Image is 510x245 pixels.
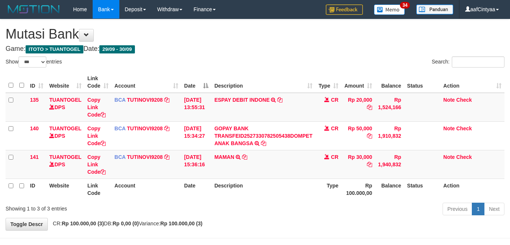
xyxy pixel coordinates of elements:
[30,125,39,131] span: 140
[115,97,126,103] span: BCA
[367,133,372,139] a: Copy Rp 50,000 to clipboard
[19,56,46,68] select: Showentries
[115,154,126,160] span: BCA
[6,218,48,231] a: Toggle Descr
[416,4,453,14] img: panduan.png
[87,125,106,146] a: Copy Link Code
[164,154,169,160] a: Copy TUTINOVI9208 to clipboard
[181,150,212,179] td: [DATE] 15:36:16
[6,45,504,53] h4: Game: Date:
[6,27,504,42] h1: Mutasi Bank
[112,179,181,200] th: Account
[472,203,484,215] a: 1
[261,140,266,146] a: Copy GOPAY BANK TRANSFEID2527330782505438DOMPET ANAK BANGSA to clipboard
[49,97,82,103] a: TUANTOGEL
[30,154,39,160] span: 141
[27,72,46,93] th: ID: activate to sort column ascending
[127,154,163,160] a: TUTINOVI9208
[164,125,169,131] a: Copy TUTINOVI9208 to clipboard
[374,4,405,15] img: Button%20Memo.svg
[375,72,404,93] th: Balance
[127,125,163,131] a: TUTINOVI9208
[400,2,410,9] span: 34
[87,154,106,175] a: Copy Link Code
[113,220,139,226] strong: Rp 0,00 (0)
[27,179,46,200] th: ID
[85,179,112,200] th: Link Code
[404,72,440,93] th: Status
[181,93,212,122] td: [DATE] 13:55:31
[440,179,504,200] th: Action
[443,97,455,103] a: Note
[440,72,504,93] th: Action: activate to sort column ascending
[375,93,404,122] td: Rp 1,524,166
[214,125,312,146] a: GOPAY BANK TRANSFEID2527330782505438DOMPET ANAK BANGSA
[341,150,375,179] td: Rp 30,000
[367,104,372,110] a: Copy Rp 20,000 to clipboard
[456,154,472,160] a: Check
[367,161,372,167] a: Copy Rp 30,000 to clipboard
[277,97,282,103] a: Copy ESPAY DEBIT INDONE to clipboard
[456,125,472,131] a: Check
[211,179,315,200] th: Description
[181,72,212,93] th: Date: activate to sort column descending
[87,97,106,118] a: Copy Link Code
[375,179,404,200] th: Balance
[214,154,234,160] a: MAMAN
[49,125,82,131] a: TUANTOGEL
[26,45,83,53] span: ITOTO > TUANTOGEL
[6,4,62,15] img: MOTION_logo.png
[6,56,62,68] label: Show entries
[341,179,375,200] th: Rp 100.000,00
[242,154,247,160] a: Copy MAMAN to clipboard
[62,220,104,226] strong: Rp 100.000,00 (3)
[443,203,472,215] a: Previous
[46,179,85,200] th: Website
[99,45,135,53] span: 29/09 - 30/09
[46,150,85,179] td: DPS
[85,72,112,93] th: Link Code: activate to sort column ascending
[456,97,472,103] a: Check
[46,93,85,122] td: DPS
[432,56,504,68] label: Search:
[443,125,455,131] a: Note
[341,93,375,122] td: Rp 20,000
[214,97,269,103] a: ESPAY DEBIT INDONE
[341,121,375,150] td: Rp 50,000
[112,72,181,93] th: Account: activate to sort column ascending
[331,125,338,131] span: CR
[164,97,169,103] a: Copy TUTINOVI9208 to clipboard
[315,72,341,93] th: Type: activate to sort column ascending
[30,97,39,103] span: 135
[181,179,212,200] th: Date
[341,72,375,93] th: Amount: activate to sort column ascending
[452,56,504,68] input: Search:
[46,121,85,150] td: DPS
[326,4,363,15] img: Feedback.jpg
[331,154,338,160] span: CR
[46,72,85,93] th: Website: activate to sort column ascending
[127,97,163,103] a: TUTINOVI9208
[6,202,207,212] div: Showing 1 to 3 of 3 entries
[160,220,203,226] strong: Rp 100.000,00 (3)
[115,125,126,131] span: BCA
[49,220,203,226] span: CR: DB: Variance:
[375,150,404,179] td: Rp 1,940,832
[331,97,338,103] span: CR
[49,154,82,160] a: TUANTOGEL
[211,72,315,93] th: Description: activate to sort column ascending
[443,154,455,160] a: Note
[375,121,404,150] td: Rp 1,910,832
[484,203,504,215] a: Next
[315,179,341,200] th: Type
[404,179,440,200] th: Status
[181,121,212,150] td: [DATE] 15:34:27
